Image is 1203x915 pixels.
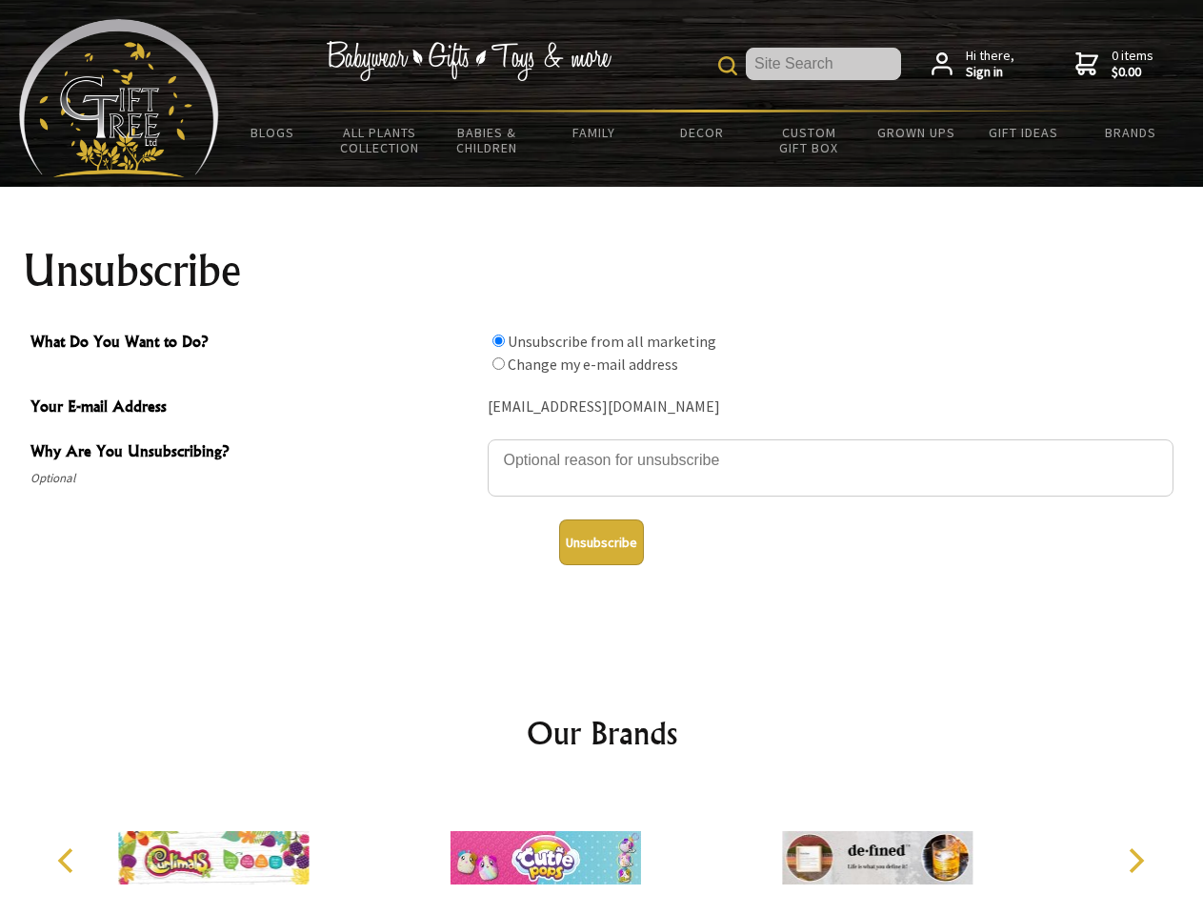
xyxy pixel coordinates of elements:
button: Unsubscribe [559,519,644,565]
a: Grown Ups [862,112,970,152]
h2: Our Brands [38,710,1166,756]
a: Decor [648,112,755,152]
input: What Do You Want to Do? [492,335,505,347]
a: Family [541,112,649,152]
img: product search [718,56,737,75]
textarea: Why Are You Unsubscribing? [488,439,1173,497]
input: What Do You Want to Do? [492,357,505,370]
span: Why Are You Unsubscribing? [30,439,478,467]
a: Hi there,Sign in [932,48,1014,81]
img: Babyware - Gifts - Toys and more... [19,19,219,177]
a: 0 items$0.00 [1075,48,1153,81]
a: BLOGS [219,112,327,152]
img: Babywear - Gifts - Toys & more [326,41,612,81]
span: Optional [30,467,478,490]
strong: Sign in [966,64,1014,81]
a: Babies & Children [433,112,541,168]
button: Next [1114,840,1156,882]
span: Your E-mail Address [30,395,478,422]
a: Brands [1077,112,1185,152]
h1: Unsubscribe [23,248,1181,294]
span: Hi there, [966,48,1014,81]
a: All Plants Collection [327,112,434,168]
a: Gift Ideas [970,112,1077,152]
span: What Do You Want to Do? [30,330,478,357]
strong: $0.00 [1112,64,1153,81]
input: Site Search [746,48,901,80]
label: Change my e-mail address [508,355,678,374]
button: Previous [48,840,90,882]
div: [EMAIL_ADDRESS][DOMAIN_NAME] [488,393,1173,422]
span: 0 items [1112,47,1153,81]
label: Unsubscribe from all marketing [508,332,716,351]
a: Custom Gift Box [755,112,863,168]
